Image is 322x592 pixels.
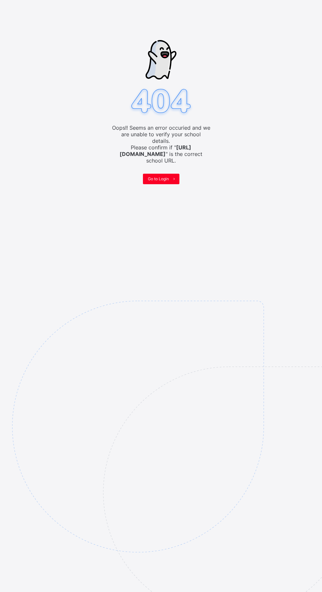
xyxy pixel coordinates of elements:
[146,40,176,79] img: ghost-strokes.05e252ede52c2f8dbc99f45d5e1f5e9f.svg
[148,176,169,181] span: Go to Login
[112,124,210,144] span: Oops!! Seems an error occuried and we are unable to verify your school details.
[120,144,191,157] b: [URL][DOMAIN_NAME]
[112,144,210,164] span: Please confirm if " " is the correct school URL.
[128,87,194,117] img: 404.8bbb34c871c4712298a25e20c4dc75c7.svg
